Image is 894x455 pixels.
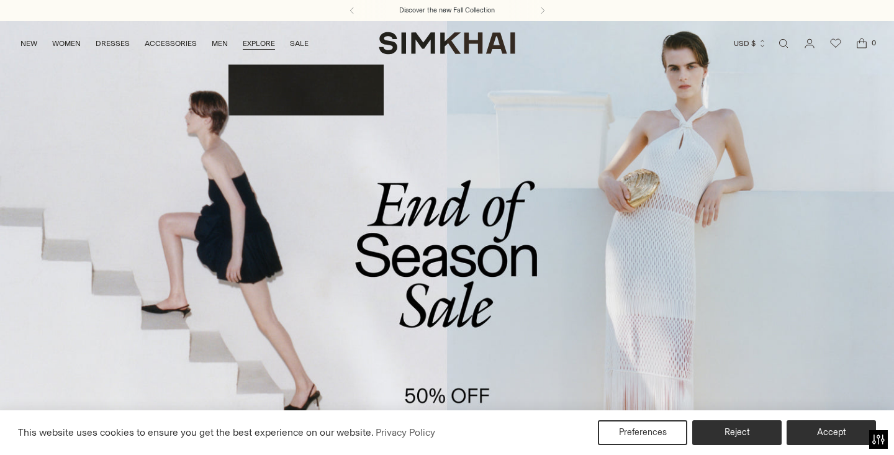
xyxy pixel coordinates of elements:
a: Open search modal [771,31,796,56]
button: Accept [787,420,876,445]
a: DRESSES [96,30,130,57]
button: Reject [692,420,782,445]
a: NEW [20,30,37,57]
button: Preferences [598,420,687,445]
span: This website uses cookies to ensure you get the best experience on our website. [18,426,374,438]
a: MEN [212,30,228,57]
button: USD $ [734,30,767,57]
a: Privacy Policy (opens in a new tab) [374,423,437,442]
a: Wishlist [823,31,848,56]
a: SIMKHAI [379,31,515,55]
a: Discover the new Fall Collection [399,6,495,16]
a: EXPLORE [243,30,275,57]
a: Go to the account page [797,31,822,56]
span: 0 [868,37,879,48]
a: ACCESSORIES [145,30,197,57]
a: WOMEN [52,30,81,57]
a: SALE [290,30,309,57]
a: Open cart modal [849,31,874,56]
